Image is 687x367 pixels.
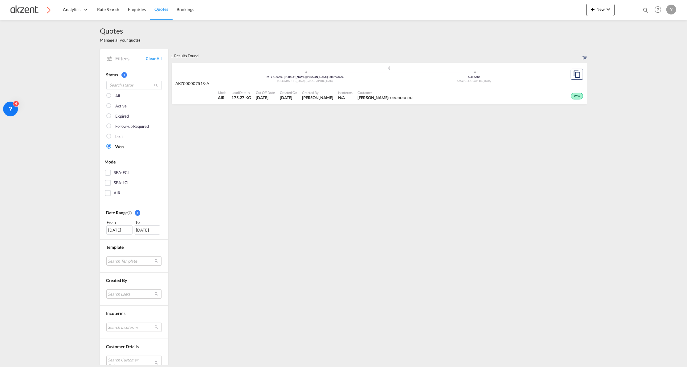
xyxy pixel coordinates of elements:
span: Status [106,72,118,77]
span: Won [574,94,582,99]
span: Quotes [154,6,168,12]
span: Date Range [106,210,128,215]
span: Created By [106,278,127,283]
span: Bookings [177,7,194,12]
span: Yazmin Ríos [302,95,333,100]
div: Sort by: Created On [583,49,587,63]
md-icon: assets/icons/custom/copyQuote.svg [573,71,581,78]
span: Sofia [457,79,464,83]
span: Cut Off Date [256,90,275,95]
input: Search status [106,81,162,90]
div: Expired [116,113,129,119]
div: Y [666,5,676,14]
div: Active [116,103,127,109]
span: 1 [135,210,141,216]
md-icon: assets/icons/custom/roll-o-plane.svg [386,67,394,70]
span: Created By [302,90,333,95]
span: Template [106,244,124,250]
div: From [106,219,133,225]
span: | [473,75,474,79]
div: icon-magnify [642,7,649,16]
md-icon: icon-magnify [154,83,159,88]
div: [DATE] [106,225,133,235]
div: Won [116,144,124,150]
md-checkbox: SEA-LCL [105,180,163,186]
span: Incoterms [106,311,125,316]
div: [DATE] [134,225,160,235]
span: Mode [218,90,227,95]
span: Incoterms [338,90,353,95]
span: [GEOGRAPHIC_DATA] [277,79,306,83]
span: 1 [121,72,127,78]
div: Follow-up Required [116,123,149,130]
a: Clear All [146,56,162,61]
span: AIR [218,95,227,100]
span: Filters [116,55,146,62]
span: Analytics [63,6,80,13]
div: All [116,93,120,99]
span: [GEOGRAPHIC_DATA] [464,79,491,83]
span: Customer [358,90,413,95]
div: Status 1 [106,72,162,78]
span: AKZ000007518-A [175,81,210,86]
span: Rate Search [97,7,119,12]
md-icon: icon-magnify [642,7,649,14]
span: Enquiries [128,7,146,12]
div: SEA-FCL [114,170,130,176]
div: SEA-LCL [114,180,129,186]
span: | [272,75,273,79]
img: c72fcea0ad0611ed966209c23b7bd3dd.png [9,3,51,17]
div: 1 Results Found [171,49,199,63]
span: 175.27 KG [231,95,251,100]
span: 3 Sep 2025 [280,95,297,100]
md-icon: icon-chevron-down [605,6,612,13]
span: 2 Sep 2025 [256,95,275,100]
div: To [135,219,162,225]
span: EUROHUB ООD [389,96,413,100]
button: Copy Quote [571,69,583,80]
span: From To [DATE][DATE] [106,219,162,235]
div: N/A [338,95,345,100]
span: Created On [280,90,297,95]
md-icon: icon-plus 400-fg [589,6,596,13]
span: Help [653,4,663,15]
span: Load Details [231,90,251,95]
div: AIR [114,190,121,196]
div: Help [653,4,666,15]
md-checkbox: SEA-FCL [105,170,163,176]
span: MTY General [PERSON_NAME] [PERSON_NAME] International [267,75,344,79]
span: , [305,79,306,83]
span: Miroslava Parladiyska EUROHUB ООD [358,95,413,100]
span: Quotes [100,26,141,36]
span: Manage all your quotes [100,37,141,43]
span: Customer Details [106,344,139,349]
span: [GEOGRAPHIC_DATA] [306,79,333,83]
span: Mode [105,159,116,164]
div: Lost [116,134,123,140]
span: New [589,7,612,12]
div: AKZ000007518-A assets/icons/custom/ship-fill.svgassets/icons/custom/roll-o-plane.svgOriginGeneral... [172,63,587,105]
button: icon-plus 400-fgNewicon-chevron-down [587,4,615,16]
span: SOF Sofia [468,75,480,79]
md-icon: Created On [128,211,133,216]
md-checkbox: AIR [105,190,163,196]
div: Won [571,93,583,99]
